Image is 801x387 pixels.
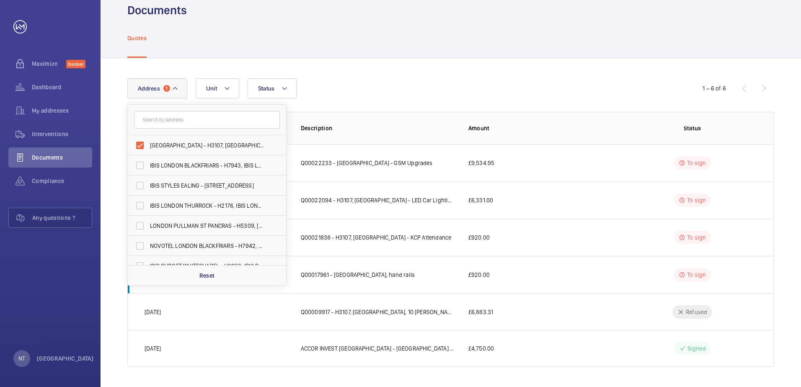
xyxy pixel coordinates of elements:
[32,214,92,222] span: Any questions ?
[150,141,265,150] span: [GEOGRAPHIC_DATA] - H3107, [GEOGRAPHIC_DATA], [STREET_ADDRESS][PERSON_NAME]
[468,159,495,167] p: £9,534.95
[687,344,706,353] p: Signed
[163,85,170,92] span: 1
[150,201,265,210] span: IBIS LONDON THURROCK - H2176, IBIS LONDON THURROCK, [STREET_ADDRESS]
[32,177,92,185] span: Compliance
[37,354,93,363] p: [GEOGRAPHIC_DATA]
[468,233,490,242] p: £920.00
[145,308,161,316] p: [DATE]
[150,242,265,250] span: NOVOTEL LONDON BLACKFRIARS - H7942, NOVOTEL LONDON BLACKFRIARS, [STREET_ADDRESS]
[18,354,25,363] p: NT
[686,308,707,316] p: Refused
[206,85,217,92] span: Unit
[199,271,215,280] p: Reset
[127,34,147,42] p: Quotes
[32,130,92,138] span: Interventions
[687,271,706,279] p: To sign
[687,159,706,167] p: To sign
[150,161,265,170] span: IBIS LONDON BLACKFRIARS - H7943, IBIS LONDON BLACKFRIARS, [STREET_ADDRESS]
[32,106,92,115] span: My addresses
[628,124,757,132] p: Status
[258,85,275,92] span: Status
[150,181,265,190] span: IBIS STYLES EALING - [STREET_ADDRESS]
[138,85,160,92] span: Address
[301,196,455,204] p: Q00022094 - H3107, [GEOGRAPHIC_DATA] - LED Car Lighting Upgrades
[301,344,455,353] p: ACCOR INVEST [GEOGRAPHIC_DATA] - [GEOGRAPHIC_DATA] - CLEAN DOWNS - [DATE]
[196,78,239,98] button: Unit
[468,308,494,316] p: £6,883.31
[134,111,280,129] input: Search by address
[150,222,265,230] span: LONDON PULLMAN ST PANCRAS - H5309, [GEOGRAPHIC_DATA], [STREET_ADDRESS]
[127,78,187,98] button: Address1
[301,159,433,167] p: Q00022233 - [GEOGRAPHIC_DATA] - GSM Upgrades
[301,124,455,132] p: Description
[301,271,415,279] p: Q00017961 - [GEOGRAPHIC_DATA], hand rails
[468,196,494,204] p: £6,331.00
[687,233,706,242] p: To sign
[301,308,455,316] p: Q00009917 - H3107, [GEOGRAPHIC_DATA], 10 [PERSON_NAME] St - ACCOR INVEST [GEOGRAPHIC_DATA] - LED ...
[468,124,615,132] p: Amount
[150,262,265,270] span: IBIS BUDGET WHITECHAPEL - H8033, IBIS BUDGET WHITECHAPEL, [STREET_ADDRESS]
[468,344,494,353] p: £4,750.00
[145,344,161,353] p: [DATE]
[66,60,85,68] span: Discover
[301,233,452,242] p: Q00021838 - H3107, [GEOGRAPHIC_DATA] - KCP Attendance
[248,78,297,98] button: Status
[687,196,706,204] p: To sign
[32,59,66,68] span: Maximize
[32,83,92,91] span: Dashboard
[127,3,187,18] h1: Documents
[468,271,490,279] p: £920.00
[703,84,726,93] div: 1 – 6 of 6
[32,153,92,162] span: Documents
